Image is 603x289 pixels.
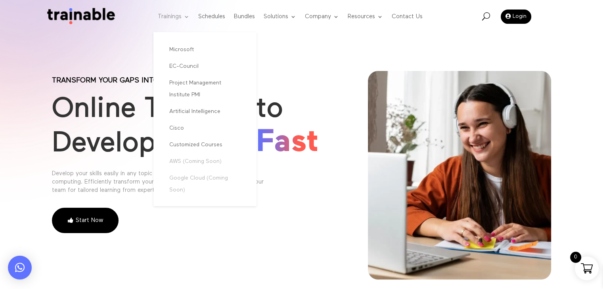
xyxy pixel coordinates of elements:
span: 0 [570,252,581,263]
a: Artificial Intelligence [161,103,249,120]
span: U [482,12,490,20]
div: Develop your skills easily in any topic you want, from soft skills to cloud computing. Efficientl... [52,169,278,194]
a: Resources [348,1,383,33]
span: Fast [256,126,319,158]
a: Solutions [264,1,296,33]
a: Project Management Institute PMI [161,75,249,103]
a: Start Now [52,208,119,233]
a: Contact Us [392,1,423,33]
a: Cisco [161,120,249,136]
a: Bundles [234,1,255,33]
a: Trainings [158,1,190,33]
img: online training [368,71,551,279]
a: Company [305,1,339,33]
a: Microsoft [161,41,249,58]
a: Customized Courses [161,136,249,153]
a: Schedules [198,1,225,33]
a: Login [501,10,531,24]
p: Transform your gaps into skills! [52,77,341,84]
h1: Online Training to Develop Skills – [52,92,341,164]
a: EC-Council [161,58,249,75]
